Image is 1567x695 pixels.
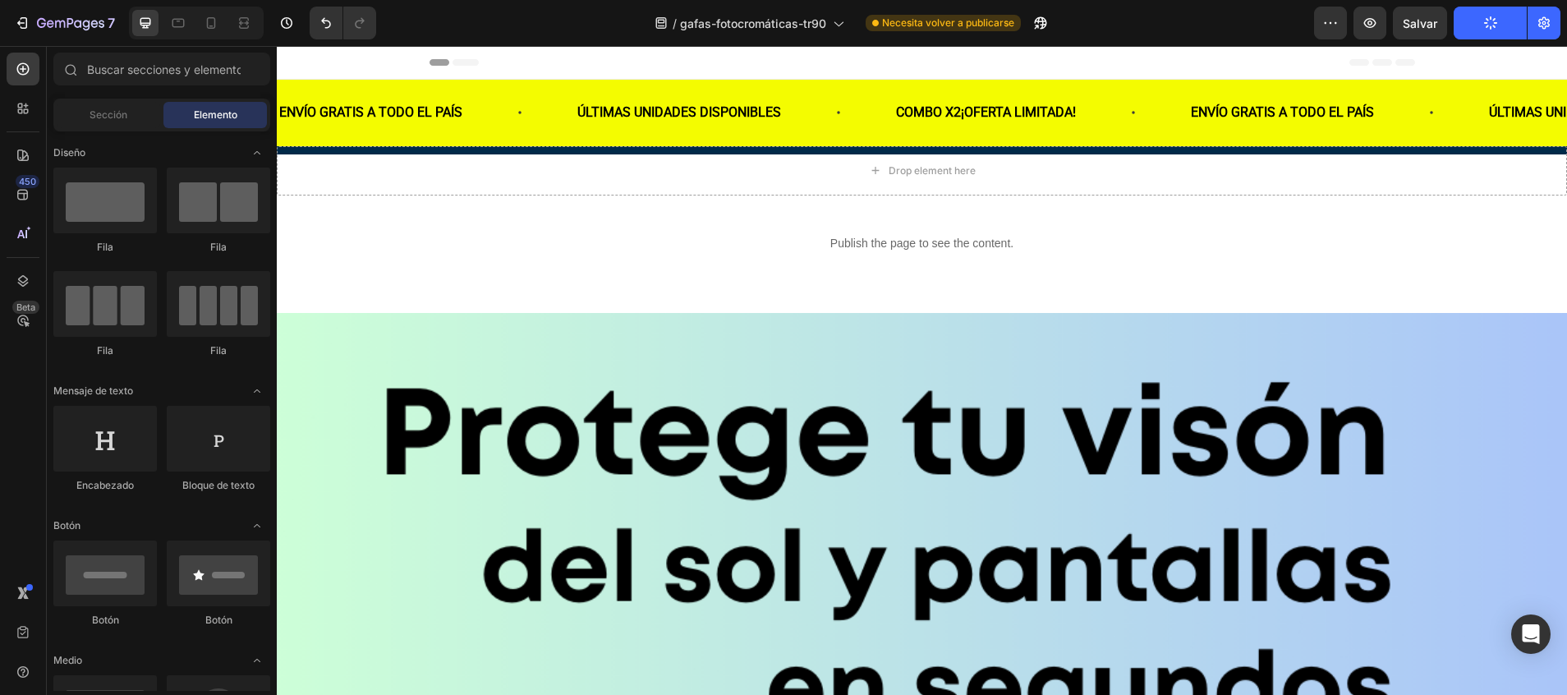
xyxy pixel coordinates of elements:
div: Drop element here [612,118,699,131]
iframe: Design area [277,46,1567,695]
span: Alternar abierto [244,140,270,166]
div: Bloque de texto [167,478,270,493]
span: Alternar abierto [244,647,270,674]
p: ÚLTIMAS UNIDADES DISPONIBLES [1212,55,1416,79]
span: Salvar [1403,16,1437,30]
div: Fila [53,343,157,358]
span: Mensaje de texto [53,384,133,398]
div: Encabezado [53,478,157,493]
div: Abra Intercom Messenger [1511,614,1551,654]
span: Medio [53,653,82,668]
span: Necesita volver a publicarse [882,16,1014,30]
span: Alternar abierto [244,378,270,404]
div: Botón [53,613,157,628]
input: Buscar secciones y elementos [53,53,270,85]
div: Fila [53,240,157,255]
button: Salvar [1393,7,1447,39]
div: Beta [12,301,39,314]
span: Elemento [194,108,237,122]
div: Botón [167,613,270,628]
div: Fila [167,343,270,358]
span: 2 [677,58,684,74]
p: ÚLTIMAS UNIDADES DISPONIBLES [301,55,504,79]
div: 450 [16,175,39,188]
p: COMBO X ¡OFERTA LIMITADA! [619,55,799,79]
span: Sección [90,108,127,122]
span: gafas-fotocromáticas-tr90 [680,15,826,32]
div: Deshacer/Rehacer [310,7,376,39]
p: ENVÍO GRATIS A TODO EL PAÍS [914,55,1097,79]
div: Fila [167,240,270,255]
button: 7 [7,7,122,39]
span: Botón [53,518,80,533]
p: 7 [108,13,115,33]
span: Diseño [53,145,85,160]
span: Alternar abierto [244,513,270,539]
span: / [673,15,677,32]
